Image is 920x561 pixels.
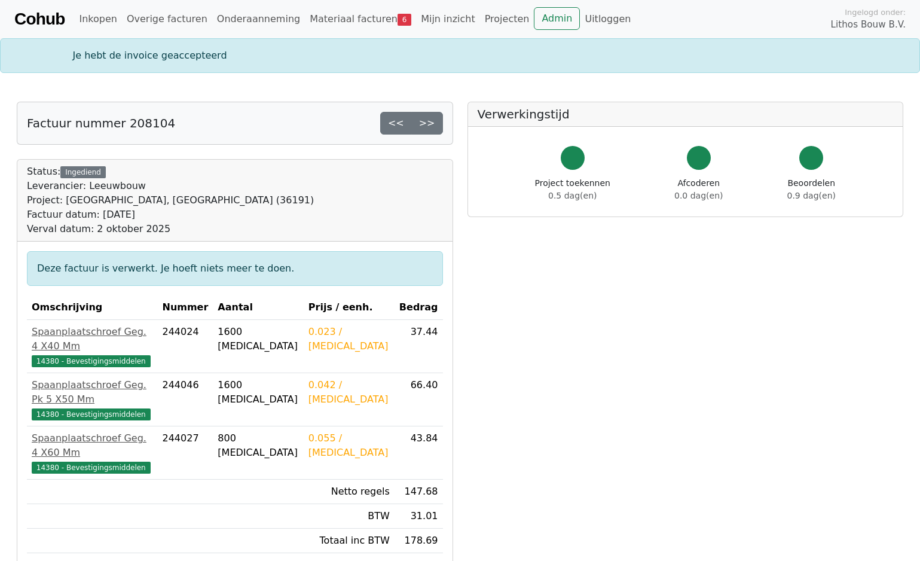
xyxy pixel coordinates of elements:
[27,222,314,236] div: Verval datum: 2 oktober 2025
[32,325,152,353] div: Spaanplaatschroef Geg. 4 X40 Mm
[157,320,213,373] td: 244024
[395,295,443,320] th: Bedrag
[218,431,298,460] div: 800 [MEDICAL_DATA]
[14,5,65,33] a: Cohub
[157,295,213,320] th: Nummer
[157,426,213,480] td: 244027
[32,408,151,420] span: 14380 - Bevestigingsmiddelen
[304,529,395,553] td: Totaal inc BTW
[534,7,580,30] a: Admin
[674,177,723,202] div: Afcoderen
[32,378,152,407] div: Spaanplaatschroef Geg. Pk 5 X50 Mm
[480,7,534,31] a: Projecten
[32,378,152,421] a: Spaanplaatschroef Geg. Pk 5 X50 Mm14380 - Bevestigingsmiddelen
[304,480,395,504] td: Netto regels
[478,107,894,121] h5: Verwerkingstijd
[32,325,152,368] a: Spaanplaatschroef Geg. 4 X40 Mm14380 - Bevestigingsmiddelen
[395,373,443,426] td: 66.40
[32,355,151,367] span: 14380 - Bevestigingsmiddelen
[305,7,416,31] a: Materiaal facturen6
[395,320,443,373] td: 37.44
[674,191,723,200] span: 0.0 dag(en)
[157,373,213,426] td: 244046
[304,504,395,529] td: BTW
[27,295,157,320] th: Omschrijving
[787,191,836,200] span: 0.9 dag(en)
[308,378,390,407] div: 0.042 / [MEDICAL_DATA]
[218,378,298,407] div: 1600 [MEDICAL_DATA]
[66,48,855,63] div: Je hebt de invoice geaccepteerd
[548,191,597,200] span: 0.5 dag(en)
[380,112,412,135] a: <<
[395,480,443,504] td: 147.68
[74,7,121,31] a: Inkopen
[32,431,152,474] a: Spaanplaatschroef Geg. 4 X60 Mm14380 - Bevestigingsmiddelen
[27,208,314,222] div: Factuur datum: [DATE]
[32,462,151,474] span: 14380 - Bevestigingsmiddelen
[212,7,305,31] a: Onderaanneming
[27,251,443,286] div: Deze factuur is verwerkt. Je hoeft niets meer te doen.
[27,193,314,208] div: Project: [GEOGRAPHIC_DATA], [GEOGRAPHIC_DATA] (36191)
[398,14,411,26] span: 6
[122,7,212,31] a: Overige facturen
[416,7,480,31] a: Mijn inzicht
[308,431,390,460] div: 0.055 / [MEDICAL_DATA]
[580,7,635,31] a: Uitloggen
[411,112,443,135] a: >>
[60,166,105,178] div: Ingediend
[308,325,390,353] div: 0.023 / [MEDICAL_DATA]
[27,164,314,236] div: Status:
[787,177,836,202] div: Beoordelen
[395,504,443,529] td: 31.01
[395,426,443,480] td: 43.84
[395,529,443,553] td: 178.69
[218,325,298,353] div: 1600 [MEDICAL_DATA]
[27,179,314,193] div: Leverancier: Leeuwbouw
[27,116,175,130] h5: Factuur nummer 208104
[535,177,610,202] div: Project toekennen
[213,295,303,320] th: Aantal
[845,7,906,18] span: Ingelogd onder:
[304,295,395,320] th: Prijs / eenh.
[32,431,152,460] div: Spaanplaatschroef Geg. 4 X60 Mm
[831,18,906,32] span: Lithos Bouw B.V.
